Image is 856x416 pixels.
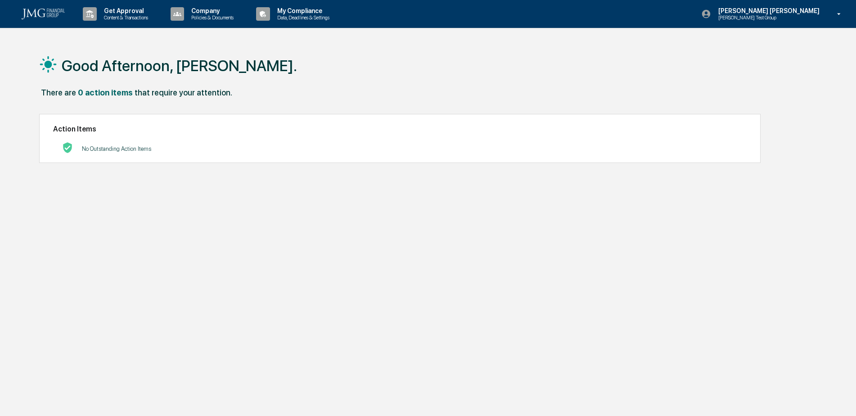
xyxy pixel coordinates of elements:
[53,125,747,133] h2: Action Items
[270,7,334,14] p: My Compliance
[82,145,151,152] p: No Outstanding Action Items
[711,7,824,14] p: [PERSON_NAME] [PERSON_NAME]
[97,14,153,21] p: Content & Transactions
[41,88,76,97] div: There are
[97,7,153,14] p: Get Approval
[270,14,334,21] p: Data, Deadlines & Settings
[78,88,133,97] div: 0 action items
[62,142,73,153] img: No Actions logo
[711,14,799,21] p: [PERSON_NAME] Test Group
[184,7,238,14] p: Company
[62,57,297,75] h1: Good Afternoon, [PERSON_NAME].
[184,14,238,21] p: Policies & Documents
[22,9,65,19] img: logo
[135,88,232,97] div: that require your attention.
